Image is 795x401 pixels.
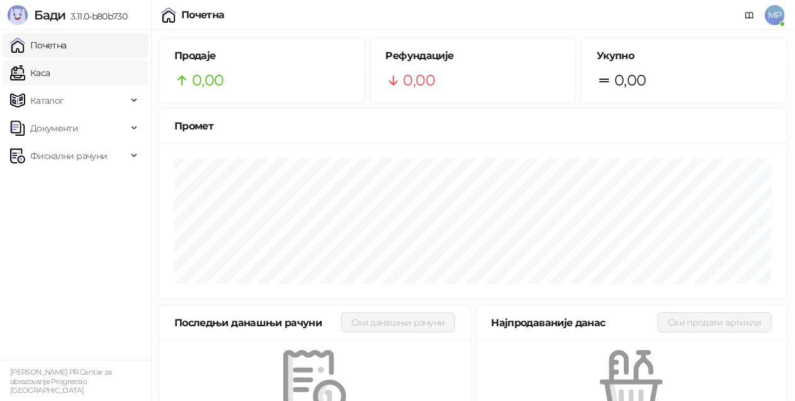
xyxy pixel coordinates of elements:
span: Документи [30,116,78,141]
span: Фискални рачуни [30,143,107,168]
button: Сви продати артикли [658,312,772,332]
span: 0,00 [403,69,435,92]
span: MP [765,5,785,25]
div: Промет [174,118,772,134]
span: Бади [34,8,65,23]
div: Последњи данашњи рачуни [174,315,341,331]
img: Logo [8,5,28,25]
span: 0,00 [614,69,646,92]
h5: Рефундације [386,48,561,63]
a: Почетна [10,33,67,58]
a: Документација [740,5,760,25]
a: Каса [10,60,50,85]
div: Најпродаваније данас [492,315,658,331]
button: Сви данашњи рачуни [341,312,454,332]
span: 0,00 [192,69,223,92]
h5: Продаје [174,48,349,63]
span: Каталог [30,88,64,113]
h5: Укупно [597,48,772,63]
span: 3.11.0-b80b730 [65,11,127,22]
small: [PERSON_NAME] PR Centar za obrazovanje Progressio [GEOGRAPHIC_DATA] [10,368,111,395]
div: Почетна [181,10,225,20]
